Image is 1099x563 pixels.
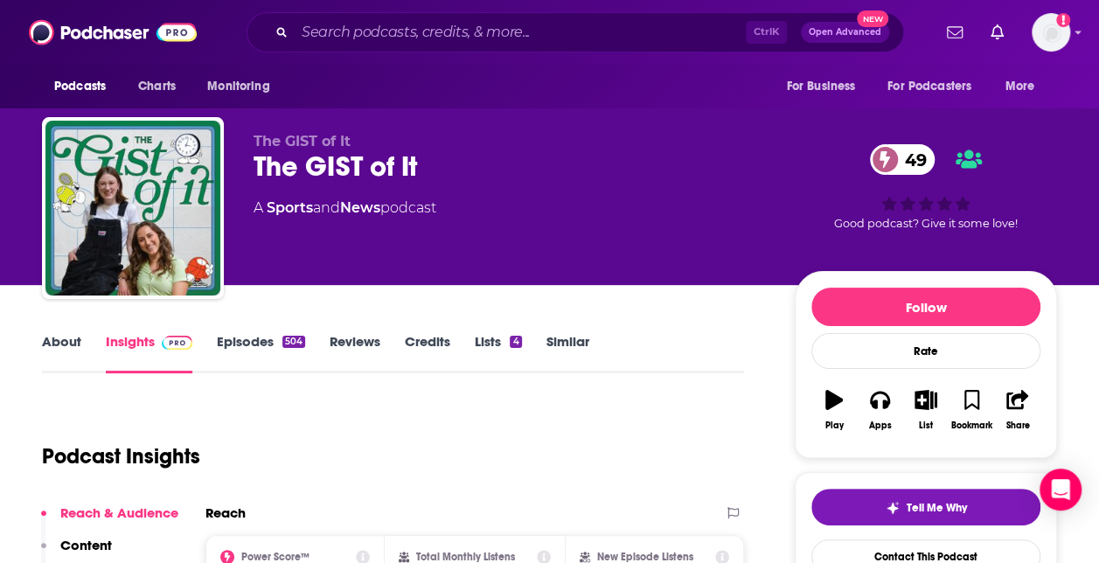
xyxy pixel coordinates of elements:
[1056,13,1070,27] svg: Add a profile image
[475,333,521,373] a: Lists4
[45,121,220,295] img: The GIST of It
[1005,74,1035,99] span: More
[1032,13,1070,52] span: Logged in as JFarrellPR
[254,133,351,149] span: The GIST of It
[597,551,693,563] h2: New Episode Listens
[907,501,967,515] span: Tell Me Why
[857,10,888,27] span: New
[825,421,844,431] div: Play
[1005,421,1029,431] div: Share
[241,551,310,563] h2: Power Score™
[217,333,305,373] a: Episodes504
[1032,13,1070,52] img: User Profile
[42,333,81,373] a: About
[774,70,877,103] button: open menu
[811,379,857,441] button: Play
[809,28,881,37] span: Open Advanced
[330,333,380,373] a: Reviews
[267,199,313,216] a: Sports
[106,333,192,373] a: InsightsPodchaser Pro
[29,16,197,49] img: Podchaser - Follow, Share and Rate Podcasts
[811,288,1040,326] button: Follow
[295,18,746,46] input: Search podcasts, credits, & more...
[405,333,450,373] a: Credits
[207,74,269,99] span: Monitoring
[857,379,902,441] button: Apps
[801,22,889,43] button: Open AdvancedNew
[811,489,1040,525] button: tell me why sparkleTell Me Why
[940,17,970,47] a: Show notifications dropdown
[162,336,192,350] img: Podchaser Pro
[887,74,971,99] span: For Podcasters
[138,74,176,99] span: Charts
[876,70,997,103] button: open menu
[42,443,200,469] h1: Podcast Insights
[54,74,106,99] span: Podcasts
[870,144,936,175] a: 49
[282,336,305,348] div: 504
[42,70,129,103] button: open menu
[247,12,904,52] div: Search podcasts, credits, & more...
[416,551,515,563] h2: Total Monthly Listens
[795,133,1057,241] div: 49Good podcast? Give it some love!
[949,379,994,441] button: Bookmark
[886,501,900,515] img: tell me why sparkle
[869,421,892,431] div: Apps
[903,379,949,441] button: List
[984,17,1011,47] a: Show notifications dropdown
[60,504,178,521] p: Reach & Audience
[340,199,380,216] a: News
[313,199,340,216] span: and
[811,333,1040,369] div: Rate
[127,70,186,103] a: Charts
[887,144,936,175] span: 49
[205,504,246,521] h2: Reach
[993,70,1057,103] button: open menu
[195,70,292,103] button: open menu
[834,217,1018,230] span: Good podcast? Give it some love!
[919,421,933,431] div: List
[746,21,787,44] span: Ctrl K
[60,537,112,553] p: Content
[510,336,521,348] div: 4
[1040,469,1082,511] div: Open Intercom Messenger
[1032,13,1070,52] button: Show profile menu
[786,74,855,99] span: For Business
[546,333,589,373] a: Similar
[951,421,992,431] div: Bookmark
[41,504,178,537] button: Reach & Audience
[995,379,1040,441] button: Share
[254,198,436,219] div: A podcast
